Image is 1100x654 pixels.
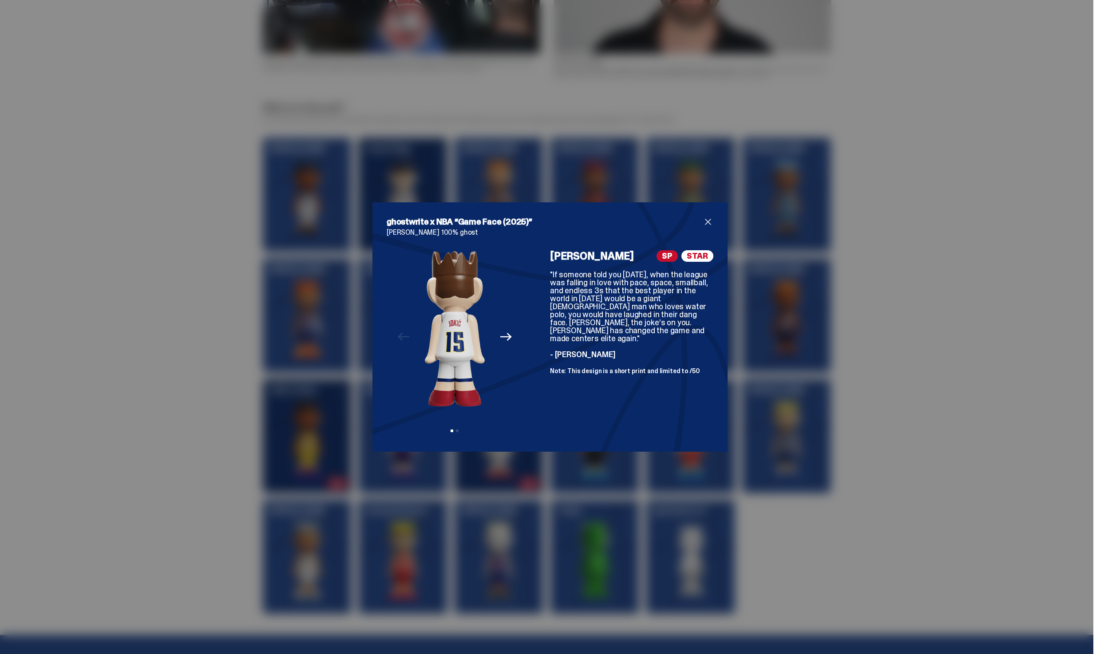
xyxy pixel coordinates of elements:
[550,349,616,360] span: - [PERSON_NAME]
[451,429,453,432] button: View slide 1
[387,229,713,236] p: [PERSON_NAME] 100% ghost
[456,429,459,432] button: View slide 2
[550,251,634,261] h4: [PERSON_NAME]
[387,217,703,227] h2: ghostwrite x NBA “Game Face (2025)”
[425,250,485,407] img: NBA%20Game%20Face%20-%20Website%20Archive.281.png
[681,250,713,262] span: STAR
[550,271,713,374] div: "If someone told you [DATE], when the league was falling in love with pace, space, smallball, and...
[496,327,516,347] button: Next
[703,217,713,227] button: close
[550,367,700,375] span: Note: This design is a short print and limited to /50
[657,250,678,262] span: SP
